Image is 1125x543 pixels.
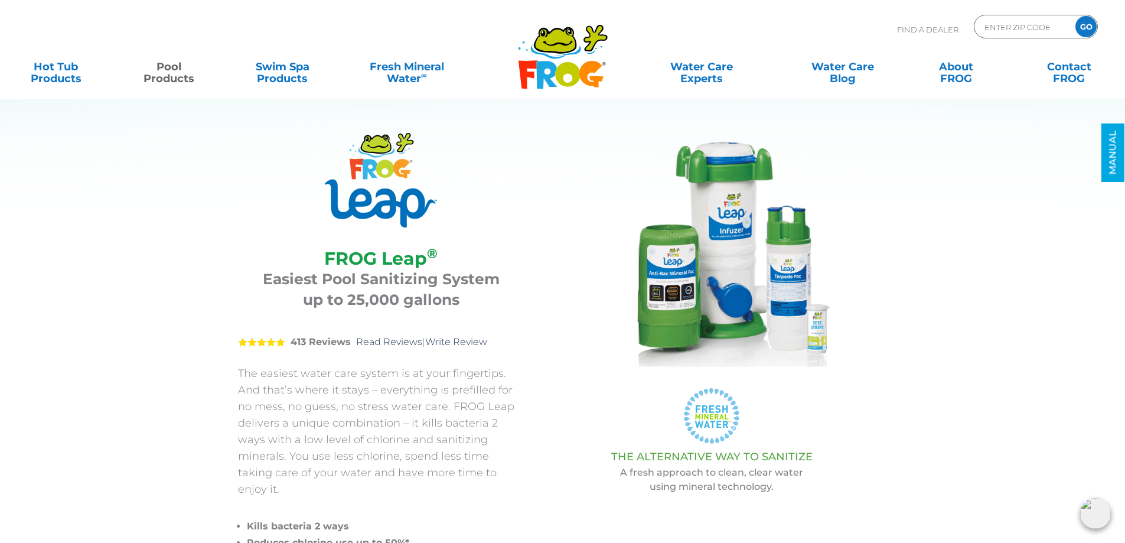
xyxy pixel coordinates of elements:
img: openIcon [1080,498,1111,529]
span: 5 [238,337,285,347]
p: A fresh approach to clean, clear water using mineral technology. [554,466,870,494]
h2: FROG Leap [253,248,510,269]
sup: ® [427,245,438,262]
a: Read Reviews [356,336,422,347]
a: MANUAL [1101,123,1124,182]
div: | [238,319,524,365]
strong: 413 Reviews [291,336,351,347]
li: Kills bacteria 2 ways [247,518,524,535]
a: AboutFROG [912,55,1000,79]
a: Water CareExperts [630,55,773,79]
input: GO [1075,16,1097,37]
input: Zip Code Form [983,18,1063,35]
a: Water CareBlog [798,55,886,79]
a: Write Review [425,336,487,347]
h3: Easiest Pool Sanitizing System up to 25,000 gallons [253,269,510,310]
a: Hot TubProducts [12,55,100,79]
a: PoolProducts [125,55,213,79]
a: Swim SpaProducts [239,55,327,79]
h3: THE ALTERNATIVE WAY TO SANITIZE [554,451,870,463]
a: Fresh MineralWater∞ [351,55,462,79]
p: The easiest water care system is at your fingertips. And that’s where it stays – everything is pr... [238,365,524,498]
img: Product Logo [325,133,437,227]
a: ContactFROG [1025,55,1113,79]
p: Find A Dealer [897,15,958,44]
sup: ∞ [421,70,427,80]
